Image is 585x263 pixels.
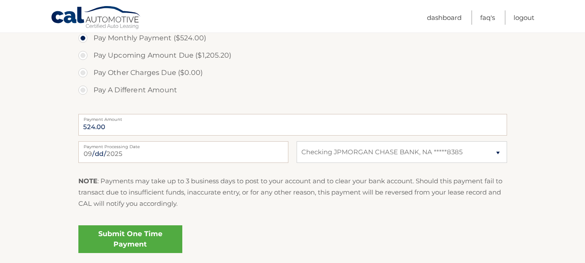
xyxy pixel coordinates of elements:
[78,114,507,121] label: Payment Amount
[78,47,507,64] label: Pay Upcoming Amount Due ($1,205.20)
[514,10,534,25] a: Logout
[78,114,507,136] input: Payment Amount
[480,10,495,25] a: FAQ's
[427,10,462,25] a: Dashboard
[78,29,507,47] label: Pay Monthly Payment ($524.00)
[78,141,288,163] input: Payment Date
[78,175,507,210] p: : Payments may take up to 3 business days to post to your account and to clear your bank account....
[78,141,288,148] label: Payment Processing Date
[78,81,507,99] label: Pay A Different Amount
[78,225,182,253] a: Submit One Time Payment
[78,177,97,185] strong: NOTE
[78,64,507,81] label: Pay Other Charges Due ($0.00)
[51,6,142,31] a: Cal Automotive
